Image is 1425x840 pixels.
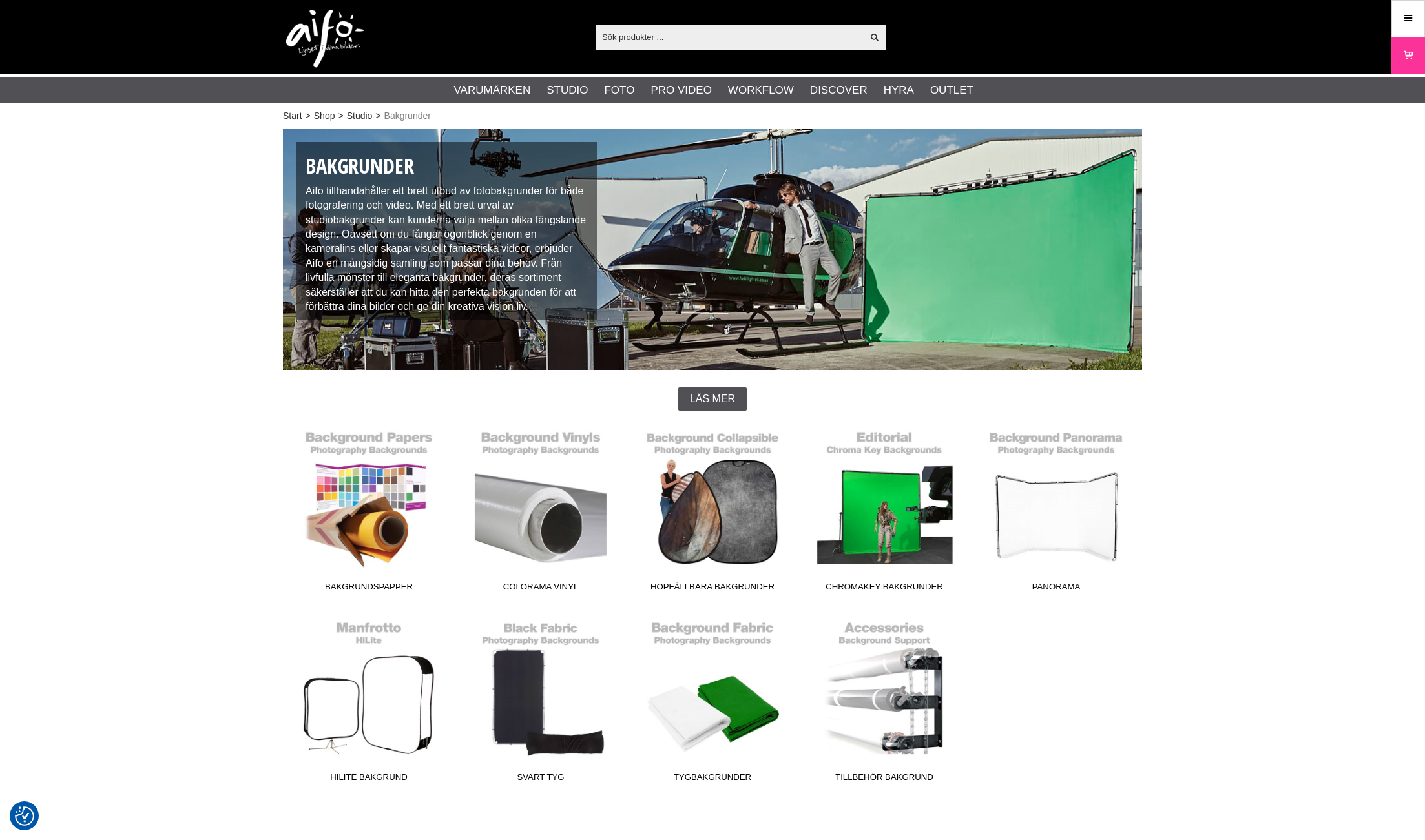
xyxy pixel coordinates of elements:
span: Chromakey Bakgrunder [798,580,970,598]
span: > [375,109,380,123]
a: Start [283,109,302,123]
a: Panorama [970,424,1142,598]
span: Läs mer [690,393,735,405]
h1: Bakgrunder [306,152,587,181]
span: > [306,109,311,123]
input: Sök produkter ... [596,27,862,46]
a: Pro Video [650,82,711,99]
span: HiLite Bakgrund [283,771,455,788]
img: logo.png [286,10,364,68]
span: Svart Tyg [455,771,627,788]
a: Colorama Vinyl [455,424,627,598]
span: Tygbakgrunder [627,771,798,788]
img: Studiobakgrunder - Fotobakgrunder [283,129,1142,370]
a: Tygbakgrunder [627,614,798,788]
a: Bakgrundspapper [283,424,455,598]
span: Bakgrundspapper [283,580,455,598]
a: Workflow [728,82,794,99]
div: Aifo tillhandahåller ett brett utbud av fotobakgrunder för både fotografering och video. Med ett ... [296,142,597,320]
button: Samtyckesinställningar [15,804,34,828]
a: Shop [314,109,335,123]
img: Revisit consent button [15,806,34,826]
span: Hopfällbara Bakgrunder [627,580,798,598]
a: Hyra [884,82,914,99]
span: Panorama [970,580,1142,598]
a: Tillbehör Bakgrund [798,614,970,788]
span: Colorama Vinyl [455,580,627,598]
a: Studio [347,109,373,123]
a: Discover [810,82,868,99]
a: Chromakey Bakgrunder [798,424,970,598]
a: Studio [546,82,588,99]
a: Svart Tyg [455,614,627,788]
span: > [338,109,343,123]
a: Varumärken [454,82,531,99]
a: Hopfällbara Bakgrunder [627,424,798,598]
span: Tillbehör Bakgrund [798,771,970,788]
a: HiLite Bakgrund [283,614,455,788]
a: Outlet [930,82,973,99]
span: Bakgrunder [384,109,431,123]
a: Foto [604,82,634,99]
